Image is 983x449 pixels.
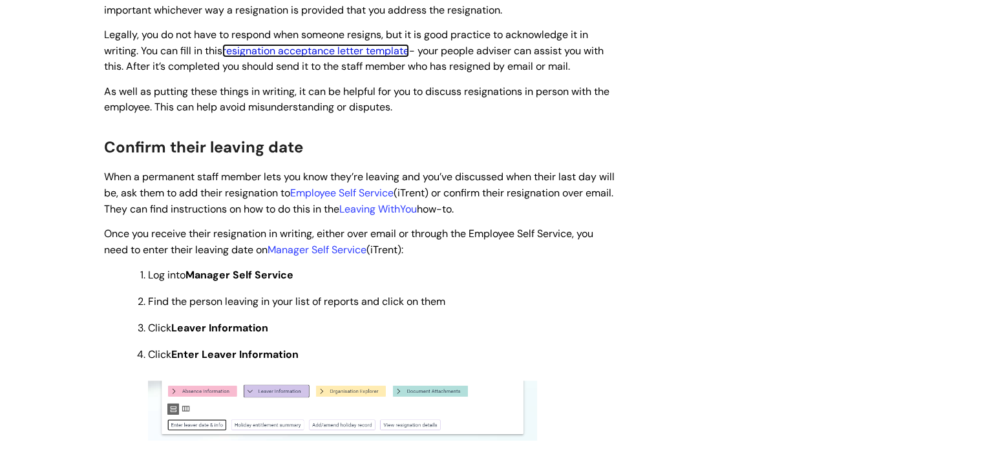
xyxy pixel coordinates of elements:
span: Confirm their leaving date [104,137,303,157]
a: Manager Self Service [268,243,366,256]
a: Leaving WithYou [339,202,417,216]
span: Click [148,321,268,335]
img: n4xpRyCZ3ot-Z3_O43R1rImTjnsdy8fRpA.png [148,381,537,441]
strong: Leaver Information [171,321,268,335]
span: Find the person leaving in your list of reports and click on them [148,295,445,308]
span: Once you receive their resignation in writing, either over email or through the Employee Self Ser... [104,227,593,256]
strong: Enter Leaver Information [171,348,299,361]
span: Legally, you do not have to respond when someone resigns, but it is good practice to acknowledge ... [104,28,604,74]
span: When a permanent staff member lets you know they’re leaving and you’ve discussed when their last ... [104,170,615,216]
span: Log into [148,268,293,282]
strong: Manager Self Service [185,268,293,282]
a: Employee Self Service [290,186,394,200]
span: As well as putting these things in writing, it can be helpful for you to discuss resignations in ... [104,85,609,114]
span: Click [148,348,299,361]
a: resignation acceptance letter template [222,44,409,57]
